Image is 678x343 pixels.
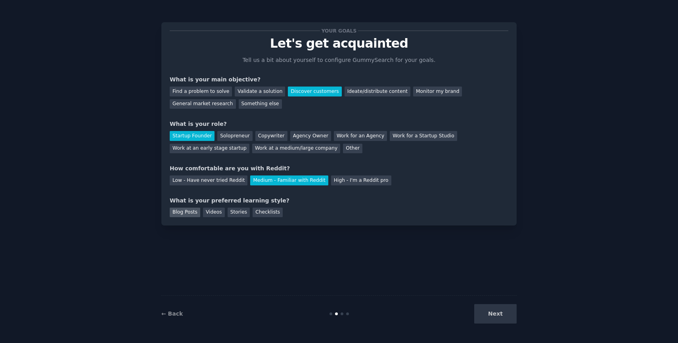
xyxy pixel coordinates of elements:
[320,27,358,35] span: Your goals
[331,175,391,185] div: High - I'm a Reddit pro
[170,164,508,173] div: How comfortable are you with Reddit?
[235,87,285,96] div: Validate a solution
[288,87,341,96] div: Discover customers
[334,131,387,141] div: Work for an Agency
[203,208,225,218] div: Videos
[239,99,282,109] div: Something else
[252,144,340,154] div: Work at a medium/large company
[290,131,331,141] div: Agency Owner
[228,208,250,218] div: Stories
[161,310,183,317] a: ← Back
[255,131,287,141] div: Copywriter
[170,87,232,96] div: Find a problem to solve
[390,131,457,141] div: Work for a Startup Studio
[253,208,283,218] div: Checklists
[170,208,200,218] div: Blog Posts
[217,131,252,141] div: Solopreneur
[413,87,462,96] div: Monitor my brand
[170,131,215,141] div: Startup Founder
[170,75,508,84] div: What is your main objective?
[170,120,508,128] div: What is your role?
[170,37,508,50] p: Let's get acquainted
[250,175,328,185] div: Medium - Familiar with Reddit
[345,87,410,96] div: Ideate/distribute content
[170,197,508,205] div: What is your preferred learning style?
[343,144,362,154] div: Other
[239,56,439,64] p: Tell us a bit about yourself to configure GummySearch for your goals.
[170,175,247,185] div: Low - Have never tried Reddit
[170,99,236,109] div: General market research
[170,144,249,154] div: Work at an early stage startup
